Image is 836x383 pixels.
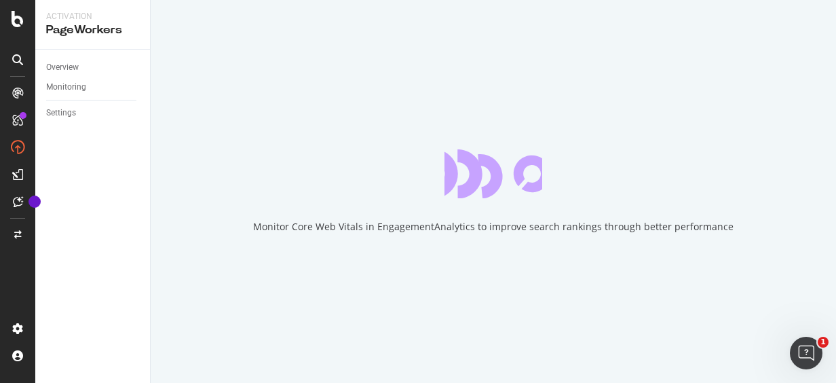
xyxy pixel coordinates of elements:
div: PageWorkers [46,22,139,38]
span: 1 [818,337,829,348]
div: Settings [46,106,76,120]
div: Monitoring [46,80,86,94]
div: Activation [46,11,139,22]
a: Settings [46,106,140,120]
a: Overview [46,60,140,75]
div: Monitor Core Web Vitals in EngagementAnalytics to improve search rankings through better performance [253,220,734,234]
div: animation [444,149,542,198]
div: Overview [46,60,79,75]
iframe: Intercom live chat [790,337,822,369]
div: Tooltip anchor [28,196,41,208]
a: Monitoring [46,80,140,94]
